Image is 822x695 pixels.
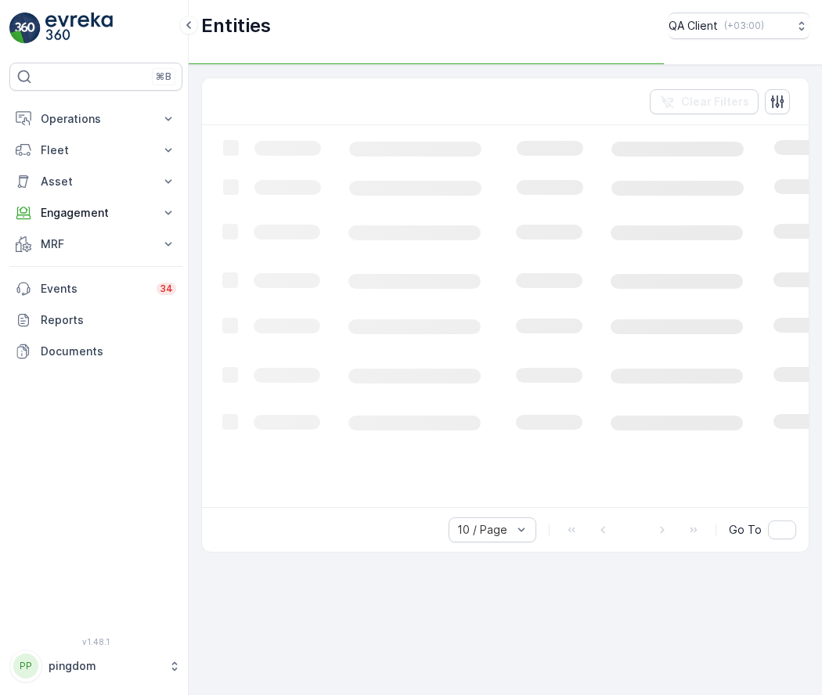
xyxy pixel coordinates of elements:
p: Asset [41,174,151,189]
p: QA Client [669,18,718,34]
img: logo [9,13,41,44]
div: PP [13,654,38,679]
p: Engagement [41,205,151,221]
button: Engagement [9,197,182,229]
a: Events34 [9,273,182,304]
button: QA Client(+03:00) [669,13,809,39]
p: pingdom [49,658,160,674]
p: Events [41,281,147,297]
button: Asset [9,166,182,197]
p: MRF [41,236,151,252]
a: Documents [9,336,182,367]
p: Fleet [41,142,151,158]
p: Operations [41,111,151,127]
button: PPpingdom [9,650,182,682]
span: Go To [729,522,762,538]
p: Clear Filters [681,94,749,110]
span: v 1.48.1 [9,637,182,646]
button: Operations [9,103,182,135]
p: 34 [160,283,173,295]
p: Documents [41,344,176,359]
button: Clear Filters [650,89,759,114]
img: logo_light-DOdMpM7g.png [45,13,113,44]
p: ( +03:00 ) [724,20,764,32]
button: MRF [9,229,182,260]
p: Reports [41,312,176,328]
a: Reports [9,304,182,336]
p: ⌘B [156,70,171,83]
button: Fleet [9,135,182,166]
p: Entities [201,13,271,38]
